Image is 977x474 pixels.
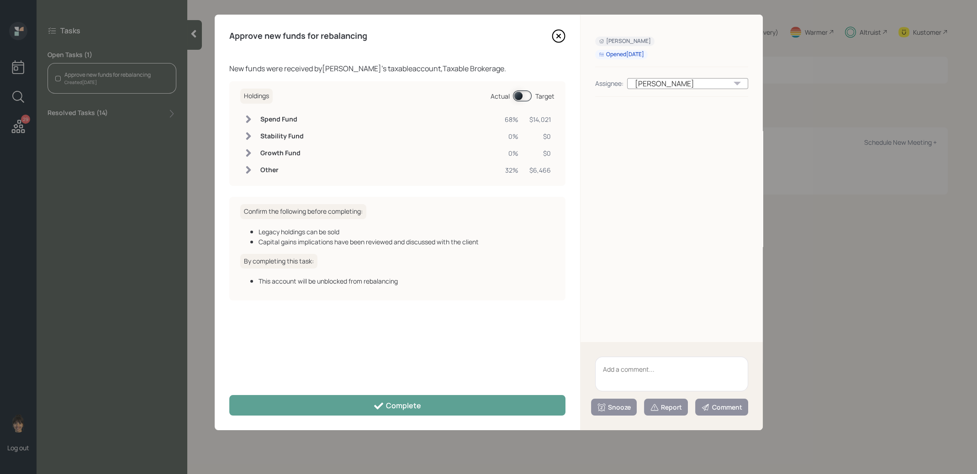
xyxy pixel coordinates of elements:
[259,227,555,237] div: Legacy holdings can be sold
[599,51,644,58] div: Opened [DATE]
[701,403,742,412] div: Comment
[599,37,651,45] div: [PERSON_NAME]
[591,399,637,416] button: Snooze
[505,165,518,175] div: 32%
[260,149,304,157] h6: Growth Fund
[535,91,555,101] div: Target
[259,237,555,247] div: Capital gains implications have been reviewed and discussed with the client
[229,395,565,416] button: Complete
[491,91,510,101] div: Actual
[529,132,551,141] div: $0
[529,165,551,175] div: $6,466
[505,148,518,158] div: 0%
[260,116,304,123] h6: Spend Fund
[505,132,518,141] div: 0%
[505,115,518,124] div: 68%
[240,204,366,219] h6: Confirm the following before completing:
[373,400,421,411] div: Complete
[260,132,304,140] h6: Stability Fund
[595,79,623,88] div: Assignee:
[627,78,748,89] div: [PERSON_NAME]
[650,403,682,412] div: Report
[240,254,317,269] h6: By completing this task:
[529,115,551,124] div: $14,021
[597,403,631,412] div: Snooze
[644,399,688,416] button: Report
[229,63,565,74] div: New funds were received by [PERSON_NAME] 's taxable account, Taxable Brokerage .
[229,31,367,41] h4: Approve new funds for rebalancing
[240,89,273,104] h6: Holdings
[695,399,748,416] button: Comment
[529,148,551,158] div: $0
[259,276,555,286] div: This account will be unblocked from rebalancing
[260,166,304,174] h6: Other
